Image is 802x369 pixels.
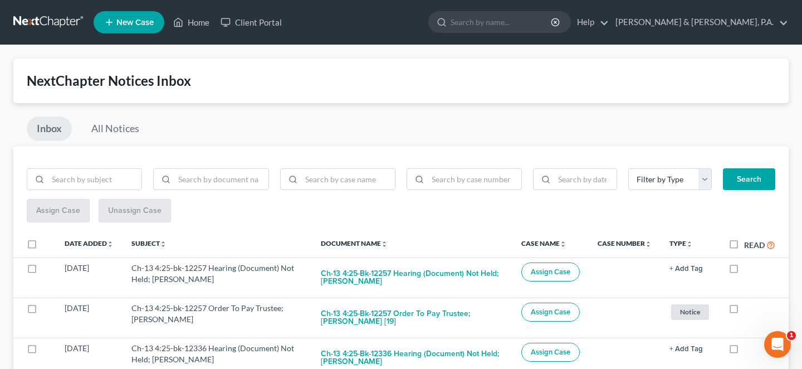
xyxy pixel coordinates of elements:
[321,263,503,293] button: Ch-13 4:25-bk-12257 Hearing (Document) Not Held; [PERSON_NAME]
[531,268,570,276] span: Assign Case
[65,239,114,247] a: Date Addedunfold_more
[531,308,570,317] span: Assign Case
[744,239,765,251] label: Read
[428,169,521,190] input: Search by case number
[168,12,215,32] a: Home
[764,331,791,358] iframe: Intercom live chat
[48,169,141,190] input: Search by subject
[669,265,703,273] button: + Add Tag
[560,241,566,247] i: unfold_more
[669,346,703,353] button: + Add Tag
[56,298,123,338] td: [DATE]
[610,12,788,32] a: [PERSON_NAME] & [PERSON_NAME], P.A.
[381,241,388,247] i: unfold_more
[160,241,167,247] i: unfold_more
[174,169,268,190] input: Search by document name
[571,12,609,32] a: Help
[321,239,388,247] a: Document Nameunfold_more
[787,331,796,340] span: 1
[116,18,154,27] span: New Case
[27,72,775,90] div: NextChapter Notices Inbox
[81,116,149,141] a: All Notices
[671,304,709,319] span: Notice
[669,343,711,354] a: + Add Tag
[531,348,570,357] span: Assign Case
[521,303,580,322] button: Assign Case
[107,241,114,247] i: unfold_more
[123,258,312,298] td: Ch-13 4:25-bk-12257 Hearing (Document) Not Held; [PERSON_NAME]
[27,116,72,141] a: Inbox
[131,239,167,247] a: Subjectunfold_more
[301,169,395,190] input: Search by case name
[598,239,652,247] a: Case Numberunfold_more
[669,239,693,247] a: Typeunfold_more
[521,263,580,281] button: Assign Case
[669,303,711,321] a: Notice
[686,241,693,247] i: unfold_more
[215,12,287,32] a: Client Portal
[321,303,503,333] button: Ch-13 4:25-bk-12257 Order To Pay Trustee; [PERSON_NAME] [19]
[521,343,580,362] button: Assign Case
[554,169,617,190] input: Search by date
[669,263,711,274] a: + Add Tag
[645,241,652,247] i: unfold_more
[56,258,123,298] td: [DATE]
[723,168,775,191] button: Search
[451,12,552,32] input: Search by name...
[521,239,566,247] a: Case Nameunfold_more
[123,298,312,338] td: Ch-13 4:25-bk-12257 Order To Pay Trustee; [PERSON_NAME]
